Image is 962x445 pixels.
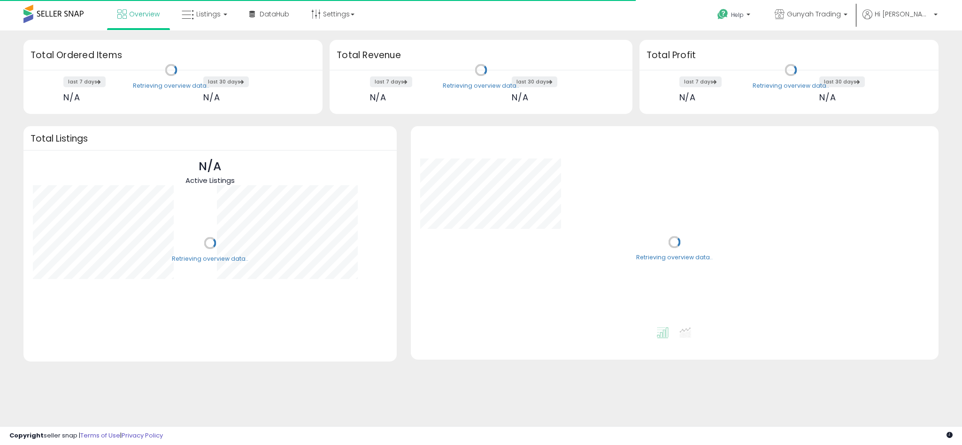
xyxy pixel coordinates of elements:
[717,8,729,20] i: Get Help
[753,82,829,90] div: Retrieving overview data..
[133,82,209,90] div: Retrieving overview data..
[731,11,744,19] span: Help
[443,82,519,90] div: Retrieving overview data..
[172,255,248,263] div: Retrieving overview data..
[710,1,760,30] a: Help
[862,9,938,30] a: Hi [PERSON_NAME]
[260,9,289,19] span: DataHub
[787,9,841,19] span: Gunyah Trading
[636,254,713,262] div: Retrieving overview data..
[196,9,221,19] span: Listings
[129,9,160,19] span: Overview
[875,9,931,19] span: Hi [PERSON_NAME]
